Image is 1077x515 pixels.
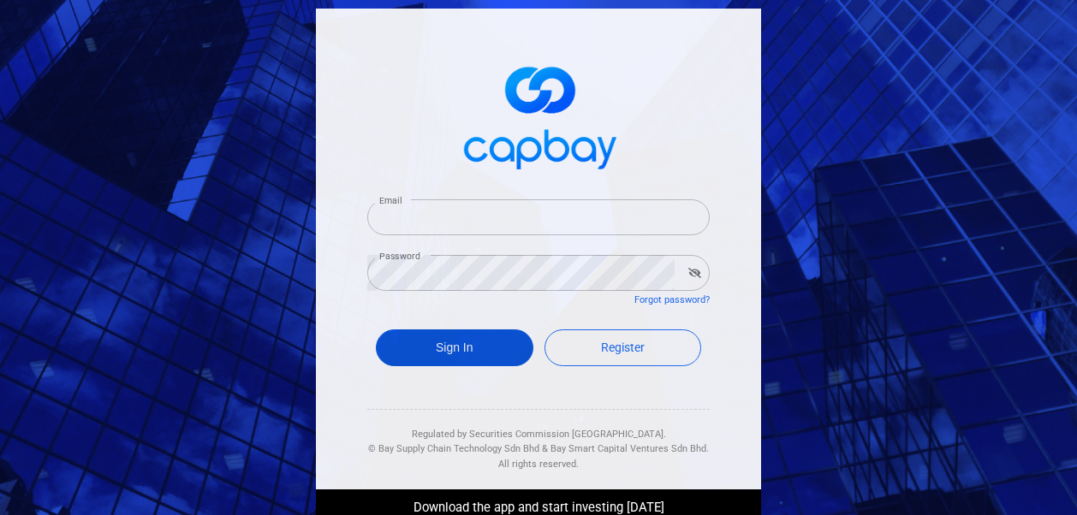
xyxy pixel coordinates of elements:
span: Register [601,340,645,354]
span: Bay Smart Capital Ventures Sdn Bhd. [550,443,709,454]
div: Regulated by Securities Commission [GEOGRAPHIC_DATA]. & All rights reserved. [367,410,710,472]
span: © Bay Supply Chain Technology Sdn Bhd [368,443,539,454]
label: Password [379,250,420,263]
a: Forgot password? [634,294,710,305]
a: Register [544,329,702,366]
img: logo [453,51,624,179]
label: Email [379,194,402,207]
button: Sign In [376,329,533,366]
